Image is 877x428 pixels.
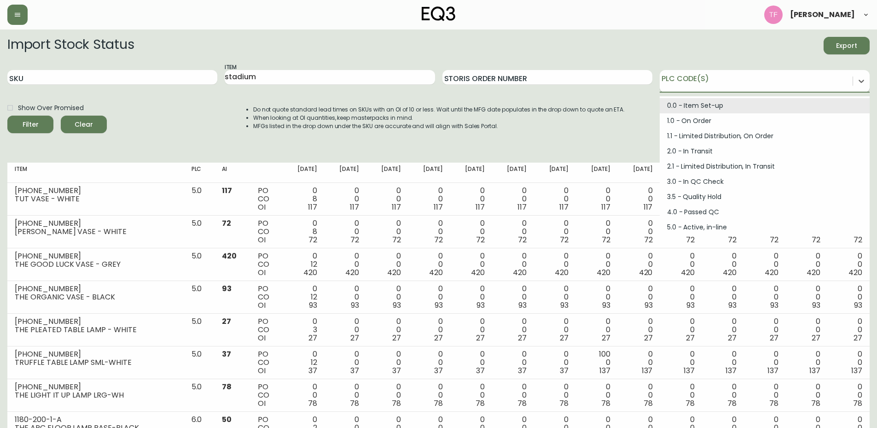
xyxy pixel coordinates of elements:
[290,350,317,375] div: 0 12
[23,119,39,130] div: Filter
[854,333,862,343] span: 27
[601,202,610,212] span: 117
[492,163,534,183] th: [DATE]
[793,317,820,342] div: 0 0
[541,252,569,277] div: 0 0
[184,248,215,281] td: 5.0
[793,252,820,277] div: 0 0
[15,293,177,301] div: THE ORGANIC VASE - BLACK
[499,219,527,244] div: 0 0
[812,235,820,245] span: 72
[222,414,232,425] span: 50
[15,187,177,195] div: [PHONE_NUMBER]
[709,285,737,310] div: 0 0
[393,300,401,311] span: 93
[809,365,820,376] span: 137
[660,113,870,129] div: 1.0 - On Order
[599,365,610,376] span: 137
[416,252,443,277] div: 0 0
[345,267,359,278] span: 420
[499,383,527,408] div: 0 0
[667,219,694,244] div: 0 0
[366,163,408,183] th: [DATE]
[625,350,652,375] div: 0 0
[686,333,695,343] span: 27
[835,383,862,408] div: 0 0
[541,187,569,211] div: 0 0
[602,235,610,245] span: 72
[184,163,215,183] th: PLC
[222,218,231,229] span: 72
[253,106,625,114] li: Do not quote standard lead times on SKUs with an OI of 10 or less. Wait until the MFG date popula...
[392,235,401,245] span: 72
[350,398,359,409] span: 78
[560,365,569,376] span: 37
[15,317,177,326] div: [PHONE_NUMBER]
[258,235,266,245] span: OI
[15,350,177,358] div: [PHONE_NUMBER]
[458,350,485,375] div: 0 0
[290,219,317,244] div: 0 8
[290,285,317,310] div: 0 12
[222,381,232,392] span: 78
[723,267,737,278] span: 420
[434,398,443,409] span: 78
[770,333,778,343] span: 27
[576,163,618,183] th: [DATE]
[258,202,266,212] span: OI
[290,383,317,408] div: 0 0
[793,350,820,375] div: 0 0
[61,116,107,133] button: Clear
[681,267,695,278] span: 420
[429,267,443,278] span: 420
[332,285,359,310] div: 0 0
[667,350,694,375] div: 0 0
[290,317,317,342] div: 0 3
[583,219,610,244] div: 0 0
[15,326,177,334] div: THE PLEATED TABLE LAMP - WHITE
[435,300,443,311] span: 93
[325,163,366,183] th: [DATE]
[518,333,527,343] span: 27
[15,219,177,228] div: [PHONE_NUMBER]
[625,187,652,211] div: 0 0
[835,252,862,277] div: 0 0
[597,267,610,278] span: 420
[184,346,215,379] td: 5.0
[15,195,177,203] div: TUT VASE - WHITE
[709,219,737,244] div: 0 0
[258,267,266,278] span: OI
[684,365,695,376] span: 137
[350,235,359,245] span: 72
[332,350,359,375] div: 0 0
[709,350,737,375] div: 0 0
[685,398,695,409] span: 78
[332,383,359,408] div: 0 0
[308,235,317,245] span: 72
[392,202,401,212] span: 117
[374,350,401,375] div: 0 0
[751,219,778,244] div: 0 0
[793,219,820,244] div: 0 0
[686,235,695,245] span: 72
[290,187,317,211] div: 0 8
[835,317,862,342] div: 0 0
[660,159,870,174] div: 2.1 - Limited Distribution, In Transit
[290,252,317,277] div: 0 12
[560,300,569,311] span: 93
[434,365,443,376] span: 37
[222,185,232,196] span: 117
[416,317,443,342] div: 0 0
[408,163,450,183] th: [DATE]
[625,317,652,342] div: 0 0
[374,219,401,244] div: 0 0
[458,187,485,211] div: 0 0
[517,398,527,409] span: 78
[499,187,527,211] div: 0 0
[374,317,401,342] div: 0 0
[374,187,401,211] div: 0 0
[770,235,778,245] span: 72
[601,398,610,409] span: 78
[350,365,359,376] span: 37
[770,300,778,311] span: 93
